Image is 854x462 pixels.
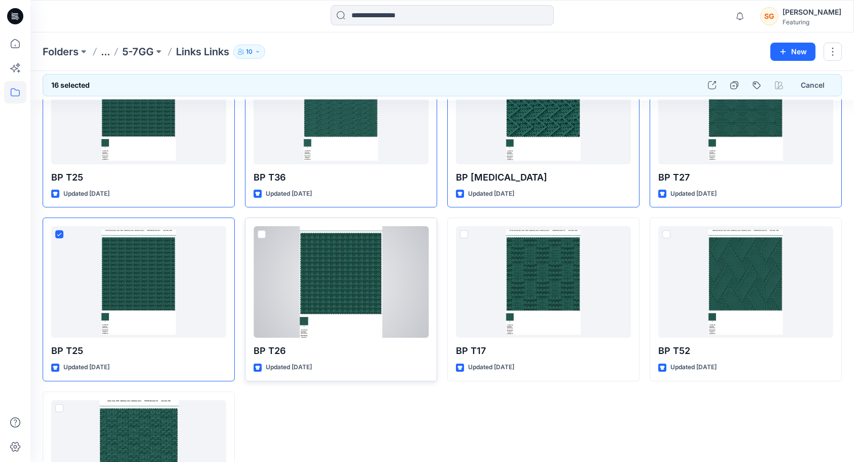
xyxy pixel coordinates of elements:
[792,76,833,94] button: Cancel
[658,344,833,358] p: BP T52
[254,170,429,185] p: BP T36
[254,344,429,358] p: BP T26
[51,170,226,185] p: BP T25
[670,189,717,199] p: Updated [DATE]
[770,43,815,61] button: New
[63,362,110,373] p: Updated [DATE]
[266,362,312,373] p: Updated [DATE]
[176,45,229,59] p: Links Links
[63,189,110,199] p: Updated [DATE]
[468,189,514,199] p: Updated [DATE]
[456,170,631,185] p: BP [MEDICAL_DATA]
[456,344,631,358] p: BP T17
[266,189,312,199] p: Updated [DATE]
[782,6,841,18] div: [PERSON_NAME]
[468,362,514,373] p: Updated [DATE]
[760,7,778,25] div: SG
[51,79,90,91] h6: 16 selected
[658,170,833,185] p: BP T27
[101,45,110,59] button: ...
[122,45,154,59] a: 5-7GG
[670,362,717,373] p: Updated [DATE]
[782,18,841,26] div: Featuring
[51,344,226,358] p: BP T25
[233,45,265,59] button: 10
[246,46,253,57] p: 10
[43,45,79,59] a: Folders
